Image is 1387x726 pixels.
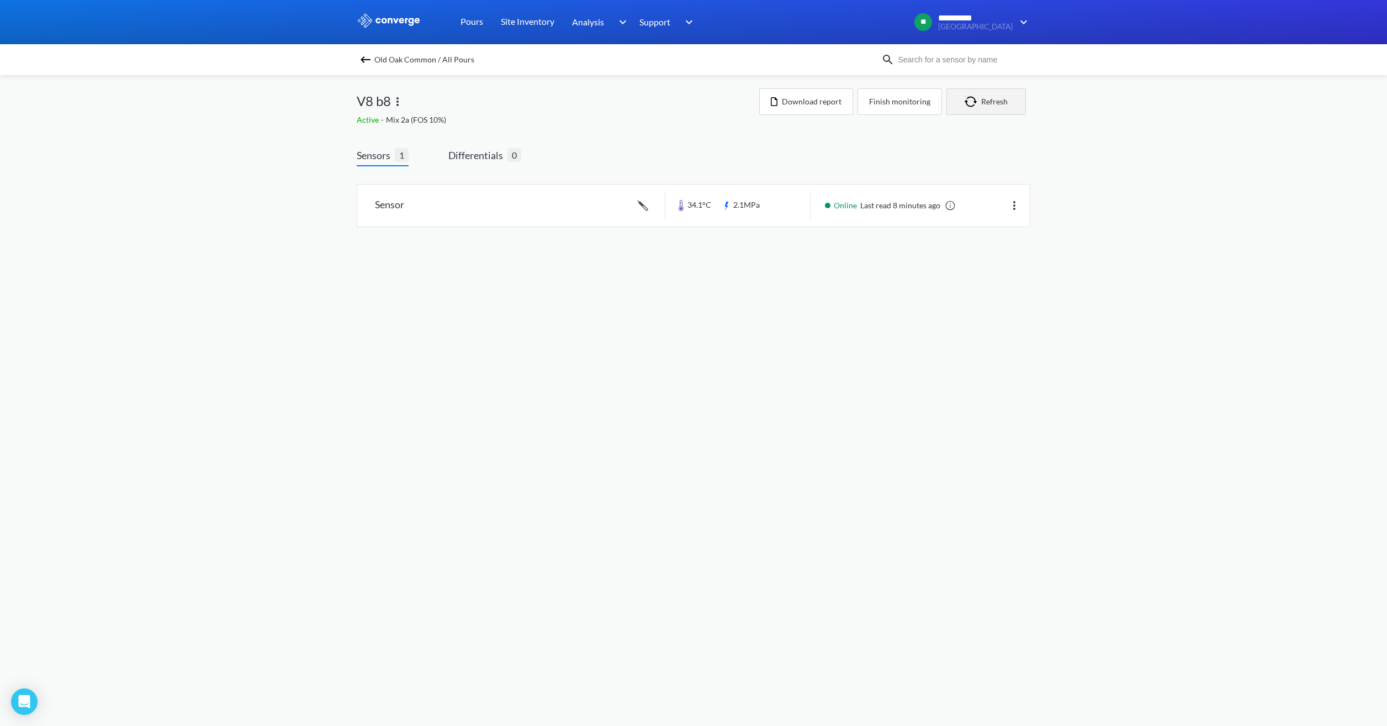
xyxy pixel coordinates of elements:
span: 0 [507,148,521,162]
input: Search for a sensor by name [894,54,1028,66]
span: 1 [395,148,409,162]
span: Support [639,15,670,29]
img: more.svg [391,95,404,108]
span: Sensors [357,148,395,163]
div: Mix 2a (FOS 10%) [357,114,759,126]
img: icon-search.svg [881,53,894,66]
span: V8 b8 [357,91,391,112]
span: Old Oak Common / All Pours [374,52,474,67]
button: Refresh [946,88,1026,115]
img: icon-refresh.svg [965,96,981,107]
span: Analysis [572,15,604,29]
img: icon-file.svg [771,97,777,106]
img: downArrow.svg [678,15,696,29]
button: Finish monitoring [857,88,942,115]
button: Download report [759,88,853,115]
span: Differentials [448,148,507,163]
span: - [381,115,386,124]
span: Active [357,115,381,124]
div: Open Intercom Messenger [11,688,38,715]
img: downArrow.svg [612,15,629,29]
img: logo_ewhite.svg [357,13,421,28]
span: [GEOGRAPHIC_DATA] [938,23,1013,31]
img: more.svg [1008,199,1021,212]
img: downArrow.svg [1013,15,1030,29]
img: backspace.svg [359,53,372,66]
